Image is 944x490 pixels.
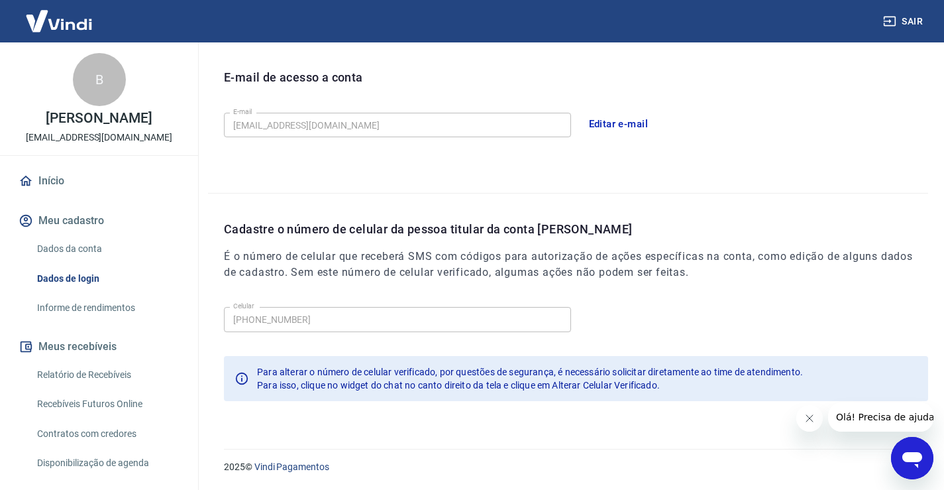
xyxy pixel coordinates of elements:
[32,265,182,292] a: Dados de login
[257,380,660,391] span: Para isso, clique no widget do chat no canto direito da tela e clique em Alterar Celular Verificado.
[73,53,126,106] div: B
[891,437,933,479] iframe: Botão para abrir a janela de mensagens
[254,461,329,472] a: Vindi Pagamentos
[880,9,928,34] button: Sair
[224,249,928,280] h6: É o número de celular que receberá SMS com códigos para autorização de ações específicas na conta...
[16,1,102,41] img: Vindi
[26,131,172,145] p: [EMAIL_ADDRESS][DOMAIN_NAME]
[233,107,252,117] label: E-mail
[16,206,182,235] button: Meu cadastro
[16,332,182,361] button: Meus recebíveis
[257,367,803,377] span: Para alterar o número de celular verificado, por questões de segurança, é necessário solicitar di...
[32,450,182,477] a: Disponibilização de agenda
[8,9,111,20] span: Olá! Precisa de ajuda?
[796,405,823,432] iframe: Fechar mensagem
[46,111,152,125] p: [PERSON_NAME]
[582,110,656,138] button: Editar e-mail
[828,402,933,432] iframe: Mensagem da empresa
[32,294,182,322] a: Informe de rendimentos
[32,235,182,263] a: Dados da conta
[32,391,182,418] a: Recebíveis Futuros Online
[16,166,182,196] a: Início
[224,460,912,474] p: 2025 ©
[224,220,928,238] p: Cadastre o número de celular da pessoa titular da conta [PERSON_NAME]
[224,68,363,86] p: E-mail de acesso a conta
[32,420,182,448] a: Contratos com credores
[233,301,254,311] label: Celular
[32,361,182,389] a: Relatório de Recebíveis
